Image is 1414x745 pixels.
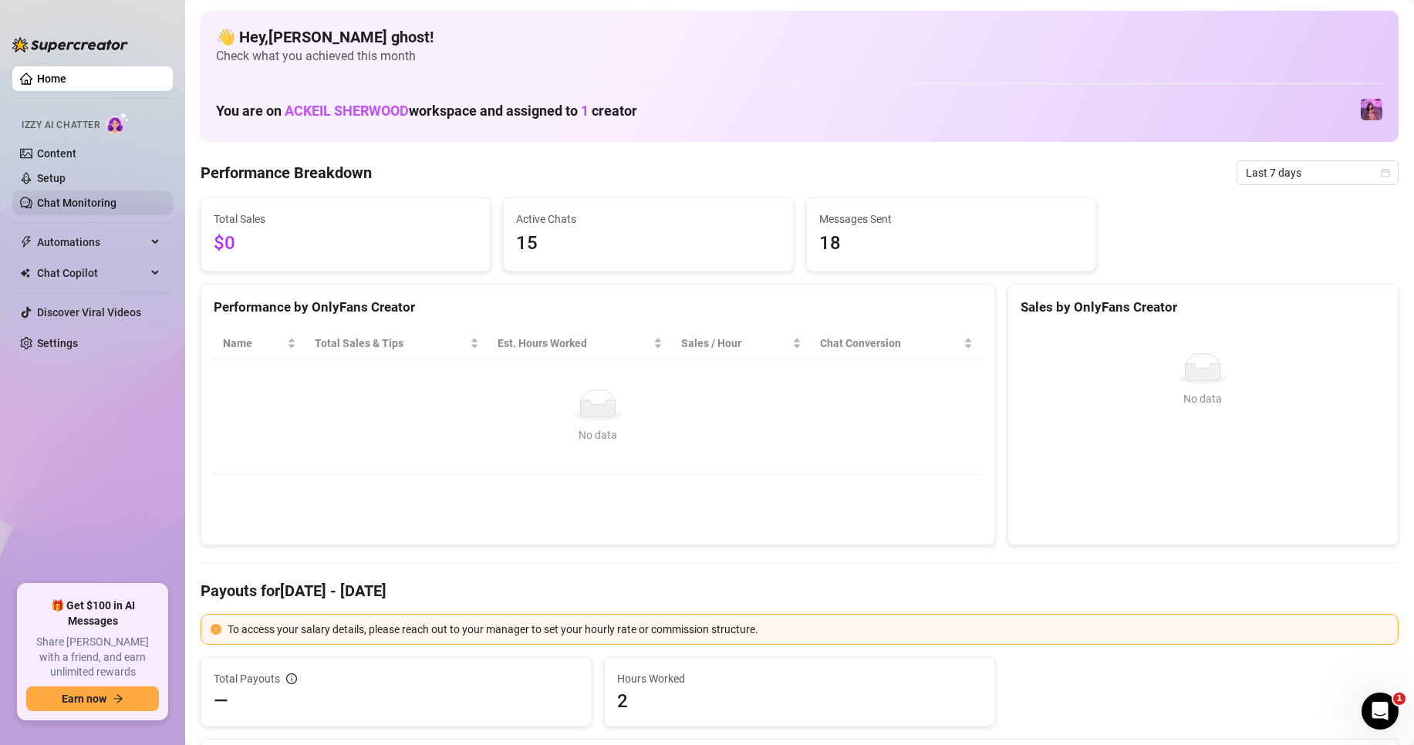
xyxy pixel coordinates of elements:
span: $0 [214,229,478,258]
div: Est. Hours Worked [498,335,650,352]
span: 1 [581,103,589,119]
button: Earn nowarrow-right [26,686,159,711]
span: calendar [1381,168,1390,177]
span: Chat Conversion [820,335,960,352]
a: Discover Viral Videos [37,306,141,319]
span: 18 [819,229,1083,258]
th: Sales / Hour [672,329,811,359]
span: Chat Copilot [37,261,147,285]
span: Messages Sent [819,211,1083,228]
span: thunderbolt [20,236,32,248]
span: 🎁 Get $100 in AI Messages [26,598,159,629]
span: Active Chats [516,211,780,228]
a: Home [37,72,66,85]
span: Sales / Hour [681,335,789,352]
span: Check what you achieved this month [216,48,1383,65]
h1: You are on workspace and assigned to creator [216,103,637,120]
span: arrow-right [113,693,123,704]
span: Izzy AI Chatter [22,118,100,133]
span: Automations [37,230,147,255]
a: Content [37,147,76,160]
div: To access your salary details, please reach out to your manager to set your hourly rate or commis... [228,621,1389,638]
span: Name [223,335,284,352]
span: Earn now [62,693,106,705]
th: Name [214,329,305,359]
img: logo-BBDzfeDw.svg [12,37,128,52]
img: Luna [1361,99,1382,120]
span: exclamation-circle [211,624,221,635]
iframe: Intercom live chat [1362,693,1399,730]
span: Total Sales & Tips [315,335,467,352]
span: — [214,689,228,713]
span: Share [PERSON_NAME] with a friend, and earn unlimited rewards [26,635,159,680]
h4: Payouts for [DATE] - [DATE] [201,580,1399,602]
span: 15 [516,229,780,258]
div: No data [229,426,967,443]
span: info-circle [286,673,297,684]
h4: 👋 Hey, [PERSON_NAME] ghost ! [216,26,1383,48]
div: Sales by OnlyFans Creator [1021,297,1385,318]
div: Performance by OnlyFans Creator [214,297,982,318]
a: Setup [37,172,66,184]
span: Total Payouts [214,670,280,687]
a: Settings [37,337,78,349]
a: Chat Monitoring [37,197,116,209]
span: Total Sales [214,211,478,228]
span: 1 [1393,693,1406,705]
span: Hours Worked [617,670,982,687]
img: Chat Copilot [20,268,30,278]
th: Chat Conversion [811,329,982,359]
span: ACKEIL SHERWOOD [285,103,409,119]
th: Total Sales & Tips [305,329,488,359]
div: No data [1027,390,1379,407]
span: 2 [617,689,982,713]
span: Last 7 days [1246,161,1389,184]
h4: Performance Breakdown [201,162,372,184]
img: AI Chatter [106,112,130,134]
